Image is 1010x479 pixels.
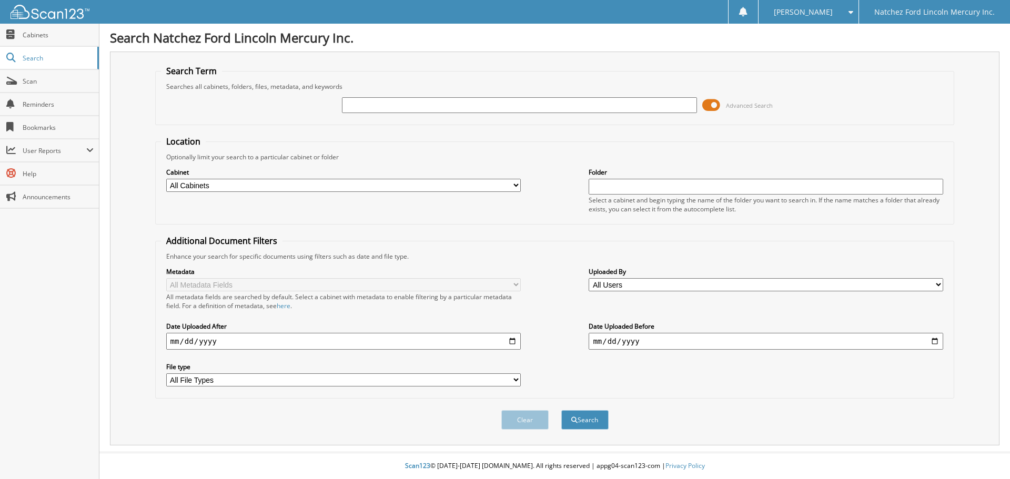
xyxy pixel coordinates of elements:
input: end [589,333,943,350]
button: Clear [501,410,549,430]
input: start [166,333,521,350]
div: All metadata fields are searched by default. Select a cabinet with metadata to enable filtering b... [166,292,521,310]
span: Scan123 [405,461,430,470]
legend: Location [161,136,206,147]
label: Uploaded By [589,267,943,276]
span: Reminders [23,100,94,109]
span: Natchez Ford Lincoln Mercury Inc. [874,9,995,15]
label: Cabinet [166,168,521,177]
span: Help [23,169,94,178]
div: Searches all cabinets, folders, files, metadata, and keywords [161,82,949,91]
a: Privacy Policy [665,461,705,470]
span: Scan [23,77,94,86]
label: Metadata [166,267,521,276]
h1: Search Natchez Ford Lincoln Mercury Inc. [110,29,999,46]
span: Bookmarks [23,123,94,132]
div: © [DATE]-[DATE] [DOMAIN_NAME]. All rights reserved | appg04-scan123-com | [99,453,1010,479]
div: Select a cabinet and begin typing the name of the folder you want to search in. If the name match... [589,196,943,213]
label: Date Uploaded After [166,322,521,331]
a: here [277,301,290,310]
div: Enhance your search for specific documents using filters such as date and file type. [161,252,949,261]
label: Date Uploaded Before [589,322,943,331]
label: File type [166,362,521,371]
span: User Reports [23,146,86,155]
div: Optionally limit your search to a particular cabinet or folder [161,152,949,161]
legend: Search Term [161,65,222,77]
span: Cabinets [23,30,94,39]
span: Announcements [23,192,94,201]
span: Advanced Search [726,101,773,109]
span: [PERSON_NAME] [774,9,833,15]
button: Search [561,410,609,430]
img: scan123-logo-white.svg [11,5,89,19]
label: Folder [589,168,943,177]
legend: Additional Document Filters [161,235,282,247]
span: Search [23,54,92,63]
